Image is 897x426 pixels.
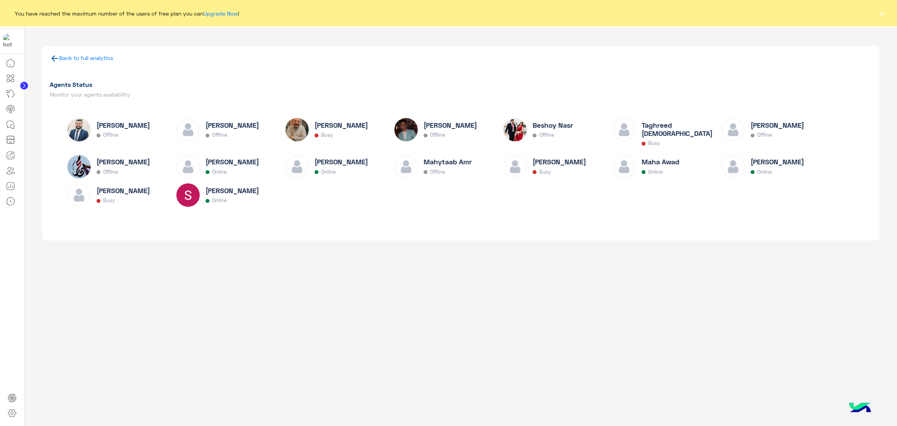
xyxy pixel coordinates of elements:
p: Offline [212,132,227,138]
h6: Beshoy Nasr [533,121,573,129]
p: Offline [757,132,772,138]
h6: [PERSON_NAME] [97,187,150,195]
p: Busy [539,169,551,175]
img: 1403182699927242 [3,34,17,48]
p: Offline [103,132,118,138]
h6: [PERSON_NAME] [206,121,259,129]
p: Offline [430,169,445,175]
a: Upgrade Now [203,10,238,17]
p: Online [321,169,336,175]
span: You have reached the maximum number of the users of free plan you can ! [15,9,239,18]
p: Busy [103,197,115,203]
p: Online [212,197,227,203]
button: × [878,9,885,17]
h6: [PERSON_NAME] [97,121,150,129]
h5: Monitor your agents availability [50,92,458,98]
p: Offline [103,169,118,175]
h6: [PERSON_NAME] [751,158,804,166]
h6: [PERSON_NAME] [315,158,368,166]
p: Busy [321,132,333,138]
h6: Mahytaab Amr [424,158,472,166]
p: Busy [648,140,660,146]
h6: Maha Awad [642,158,679,166]
a: Back to full analytics [59,55,113,61]
p: Offline [430,132,445,138]
h6: [PERSON_NAME] [533,158,586,166]
p: Online [757,169,772,175]
img: hulul-logo.png [846,395,874,422]
h1: Agents Status [50,81,458,88]
h6: [PERSON_NAME] [97,158,150,166]
h6: [PERSON_NAME] [206,187,259,195]
p: Online [648,169,663,175]
h6: Taghreed [DEMOGRAPHIC_DATA] [642,121,719,137]
h6: [PERSON_NAME] [315,121,368,129]
h6: [PERSON_NAME] [424,121,477,129]
h6: [PERSON_NAME] [751,121,804,129]
p: Offline [539,132,554,138]
h6: [PERSON_NAME] [206,158,259,166]
p: Online [212,169,227,175]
